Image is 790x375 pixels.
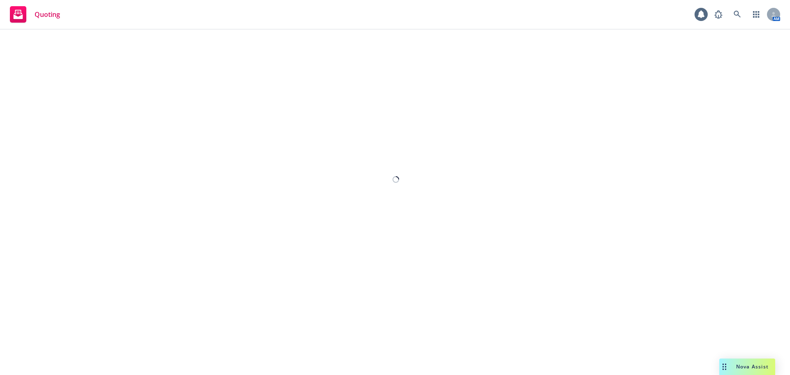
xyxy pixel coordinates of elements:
a: Quoting [7,3,63,26]
button: Nova Assist [719,359,775,375]
span: Nova Assist [736,363,769,370]
span: Quoting [35,11,60,18]
a: Search [729,6,746,23]
div: Drag to move [719,359,730,375]
a: Switch app [748,6,764,23]
a: Report a Bug [710,6,727,23]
